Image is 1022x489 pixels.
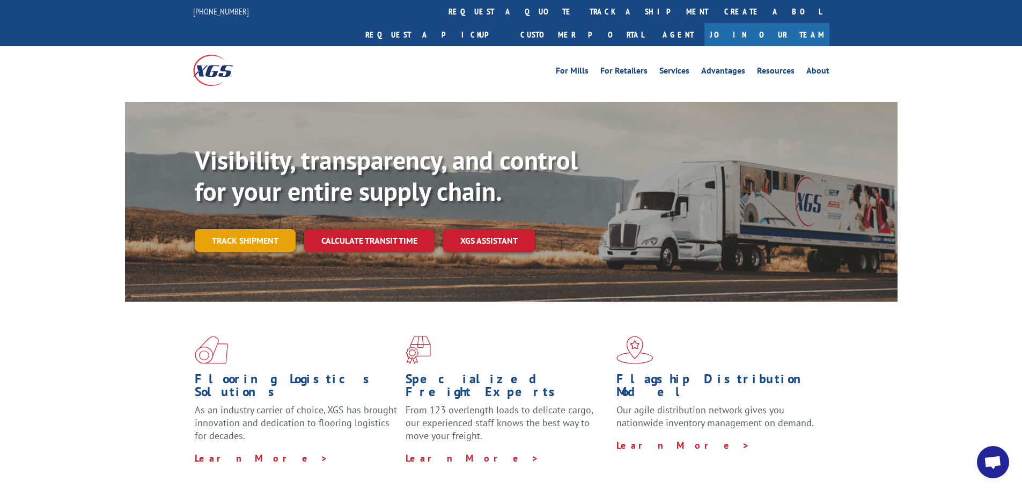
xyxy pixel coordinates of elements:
[193,6,249,17] a: [PHONE_NUMBER]
[806,67,829,78] a: About
[616,373,819,404] h1: Flagship Distribution Model
[616,336,653,364] img: xgs-icon-flagship-distribution-model-red
[600,67,648,78] a: For Retailers
[304,229,435,252] a: Calculate transit time
[406,452,539,464] a: Learn More >
[512,23,652,46] a: Customer Portal
[195,336,228,364] img: xgs-icon-total-supply-chain-intelligence-red
[406,336,431,364] img: xgs-icon-focused-on-flooring-red
[652,23,704,46] a: Agent
[659,67,689,78] a: Services
[406,373,608,404] h1: Specialized Freight Experts
[443,229,535,252] a: XGS ASSISTANT
[195,452,328,464] a: Learn More >
[556,67,589,78] a: For Mills
[616,439,750,451] a: Learn More >
[195,143,578,208] b: Visibility, transparency, and control for your entire supply chain.
[616,404,814,429] span: Our agile distribution network gives you nationwide inventory management on demand.
[406,404,608,451] p: From 123 overlength loads to delicate cargo, our experienced staff knows the best way to move you...
[757,67,795,78] a: Resources
[977,446,1009,478] div: Open chat
[701,67,745,78] a: Advantages
[704,23,829,46] a: Join Our Team
[195,373,398,404] h1: Flooring Logistics Solutions
[195,404,397,442] span: As an industry carrier of choice, XGS has brought innovation and dedication to flooring logistics...
[195,229,296,252] a: Track shipment
[357,23,512,46] a: Request a pickup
